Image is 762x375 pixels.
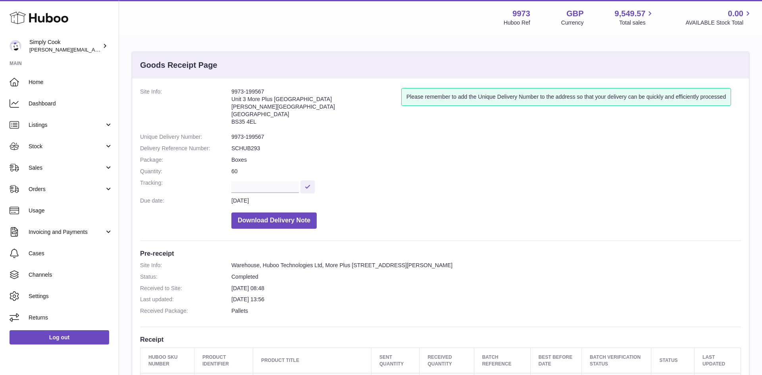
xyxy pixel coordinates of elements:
[619,19,654,27] span: Total sales
[231,168,741,175] dd: 60
[231,212,317,229] button: Download Delivery Note
[530,348,581,373] th: Best Before Date
[29,78,113,86] span: Home
[10,330,109,344] a: Log out
[140,156,231,164] dt: Package:
[10,40,21,52] img: emma@simplycook.com
[140,168,231,175] dt: Quantity:
[140,307,231,315] dt: Received Package:
[581,348,651,373] th: Batch Verification Status
[29,250,113,257] span: Cases
[231,285,741,292] dd: [DATE] 08:48
[140,285,231,292] dt: Received to Site:
[561,19,584,27] div: Currency
[140,145,231,152] dt: Delivery Reference Number:
[140,60,217,71] h3: Goods Receipt Page
[504,19,530,27] div: Huboo Ref
[29,46,159,53] span: [PERSON_NAME][EMAIL_ADDRESS][DOMAIN_NAME]
[140,335,741,344] h3: Receipt
[140,262,231,269] dt: Site Info:
[194,348,253,373] th: Product Identifier
[615,8,655,27] a: 9,549.57 Total sales
[140,273,231,281] dt: Status:
[140,348,194,373] th: Huboo SKU Number
[29,143,104,150] span: Stock
[29,100,113,107] span: Dashboard
[140,197,231,205] dt: Due date:
[231,296,741,303] dd: [DATE] 13:56
[685,8,752,27] a: 0.00 AVAILABLE Stock Total
[728,8,743,19] span: 0.00
[615,8,646,19] span: 9,549.57
[512,8,530,19] strong: 9973
[29,121,104,129] span: Listings
[231,133,741,141] dd: 9973-199567
[140,249,741,258] h3: Pre-receipt
[29,207,113,214] span: Usage
[140,296,231,303] dt: Last updated:
[651,348,695,373] th: Status
[140,179,231,193] dt: Tracking:
[140,88,231,129] dt: Site Info:
[419,348,474,373] th: Received Quantity
[231,307,741,315] dd: Pallets
[231,273,741,281] dd: Completed
[231,145,741,152] dd: SCHUB293
[231,262,741,269] dd: Warehouse, Huboo Technologies Ltd, More Plus [STREET_ADDRESS][PERSON_NAME]
[371,348,419,373] th: Sent Quantity
[253,348,371,373] th: Product title
[29,228,104,236] span: Invoicing and Payments
[231,197,741,205] dd: [DATE]
[29,38,101,54] div: Simply Cook
[140,133,231,141] dt: Unique Delivery Number:
[566,8,583,19] strong: GBP
[231,88,401,129] address: 9973-199567 Unit 3 More Plus [GEOGRAPHIC_DATA] [PERSON_NAME][GEOGRAPHIC_DATA] [GEOGRAPHIC_DATA] B...
[29,293,113,300] span: Settings
[695,348,741,373] th: Last updated
[685,19,752,27] span: AVAILABLE Stock Total
[29,314,113,321] span: Returns
[474,348,530,373] th: Batch Reference
[231,156,741,164] dd: Boxes
[29,271,113,279] span: Channels
[401,88,731,106] div: Please remember to add the Unique Delivery Number to the address so that your delivery can be qui...
[29,186,104,193] span: Orders
[29,164,104,172] span: Sales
